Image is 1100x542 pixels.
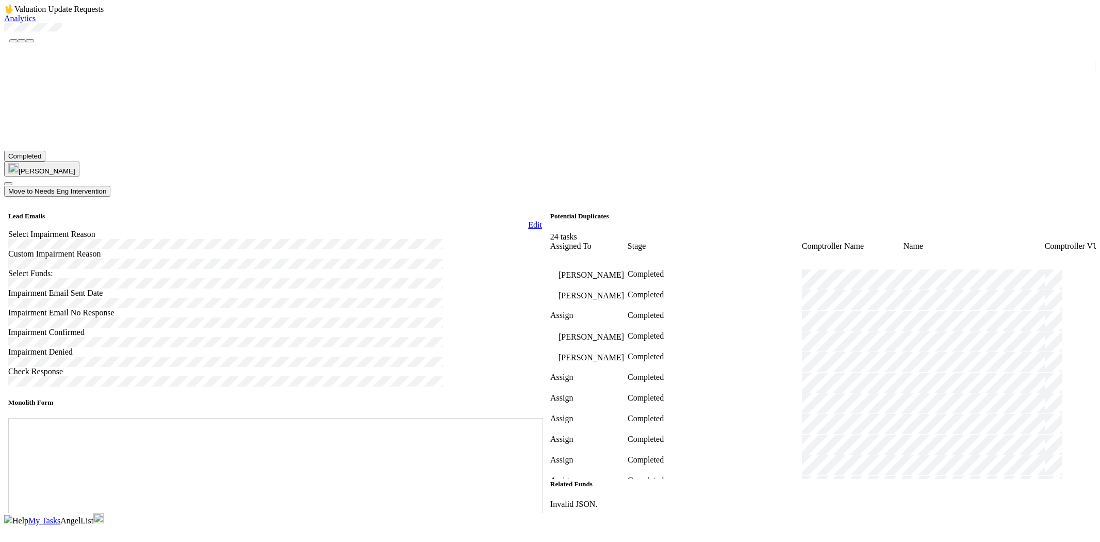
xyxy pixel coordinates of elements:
span: Assign [550,455,573,464]
span: Valuation Update Requests [14,5,104,13]
div: Completed [628,373,802,382]
div: Assign [550,311,628,320]
span: Completed [628,311,664,320]
div: [PERSON_NAME] [550,269,628,280]
div: Impairment Email No Response [8,308,542,317]
img: avatar_e5ec2f5b-afc7-4357-8cf1-2139873d70b1.png [550,290,559,298]
span: [PERSON_NAME] [559,353,624,362]
img: avatar_5106bb14-94e9-4897-80de-6ae81081f36d.png [8,163,19,173]
span: Assign [550,476,573,485]
button: Move to Needs Eng Intervention [4,186,110,197]
div: Completed [628,352,802,361]
a: Analytics [4,14,36,23]
div: Completed [628,311,802,320]
span: Completed [8,152,41,160]
span: Assign [550,311,573,320]
div: Assign [550,393,628,403]
img: avatar_cd4e5e5e-3003-49e5-bc76-fd776f359de9.png [550,352,559,360]
div: Completed [628,290,802,299]
span: 24 tasks [550,232,577,241]
span: Completed [628,269,664,278]
button: Completed [4,151,45,162]
span: Assigned To [550,242,592,250]
span: Completed [628,393,664,402]
span: Assign [550,435,573,443]
span: Comptroller Name [802,242,864,250]
div: Completed [628,269,802,279]
img: avatar_cd4e5e5e-3003-49e5-bc76-fd776f359de9.png [550,331,559,340]
span: [PERSON_NAME] [559,270,624,279]
img: logo-inverted-e16ddd16eac7371096b0.svg [4,515,12,523]
span: Assign [550,393,573,402]
div: Completed [628,435,802,444]
span: AngelList [60,516,93,525]
div: Completed [628,393,802,403]
div: [PERSON_NAME] [550,352,628,362]
div: Assign [550,455,628,465]
h5: Monolith Form [8,398,542,407]
span: Completed [628,414,664,423]
a: Edit [528,220,542,229]
div: Assign [550,373,628,382]
button: [PERSON_NAME] [4,162,79,177]
span: Completed [628,352,664,361]
div: Assign [550,414,628,423]
div: Assign [550,435,628,444]
img: avatar_5106bb14-94e9-4897-80de-6ae81081f36d.png [93,513,104,523]
span: Assign [550,373,573,381]
div: Check Response [8,367,542,376]
div: Completed [628,331,802,341]
div: Select Impairment Reason [8,230,542,239]
span: Completed [628,373,664,381]
span: Completed [628,455,664,464]
span: [PERSON_NAME] [559,332,624,341]
span: [PERSON_NAME] [19,167,75,175]
div: Custom Impairment Reason [8,249,542,259]
div: [PERSON_NAME] [550,331,628,342]
div: Completed [628,455,802,465]
span: Completed [628,290,664,299]
img: avatar_5106bb14-94e9-4897-80de-6ae81081f36d.png [550,269,559,278]
span: Name [904,242,923,250]
span: [PERSON_NAME] [559,291,624,300]
div: Impairment Denied [8,347,542,357]
div: Help [12,516,28,525]
div: Completed [628,414,802,423]
div: [PERSON_NAME] [550,290,628,300]
div: Impairment Confirmed [8,328,542,337]
div: Impairment Email Sent Date [8,289,542,298]
a: My Tasks [28,516,60,525]
div: Select Funds: [8,269,542,278]
div: Assign [550,476,628,485]
span: Assign [550,414,573,423]
span: Stage [628,242,646,250]
span: Completed [628,476,664,485]
span: Completed [628,331,664,340]
h5: Lead Emails [8,212,542,220]
span: 🖖 [4,5,14,13]
div: Completed [628,476,802,485]
span: Completed [628,435,664,443]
